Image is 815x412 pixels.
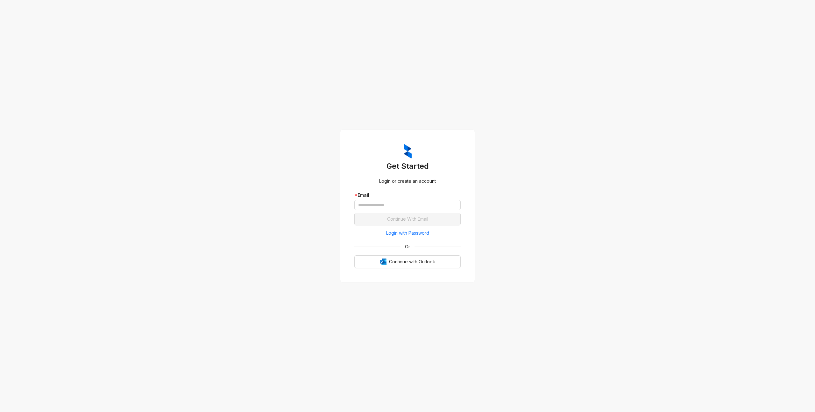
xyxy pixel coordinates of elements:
button: Continue With Email [354,213,461,225]
span: Or [400,243,415,250]
span: Login with Password [386,230,429,237]
div: Login or create an account [354,178,461,185]
div: Email [354,192,461,199]
span: Continue with Outlook [389,258,435,265]
h3: Get Started [354,161,461,171]
button: OutlookContinue with Outlook [354,255,461,268]
button: Login with Password [354,228,461,238]
img: ZumaIcon [404,144,412,159]
img: Outlook [380,259,386,265]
